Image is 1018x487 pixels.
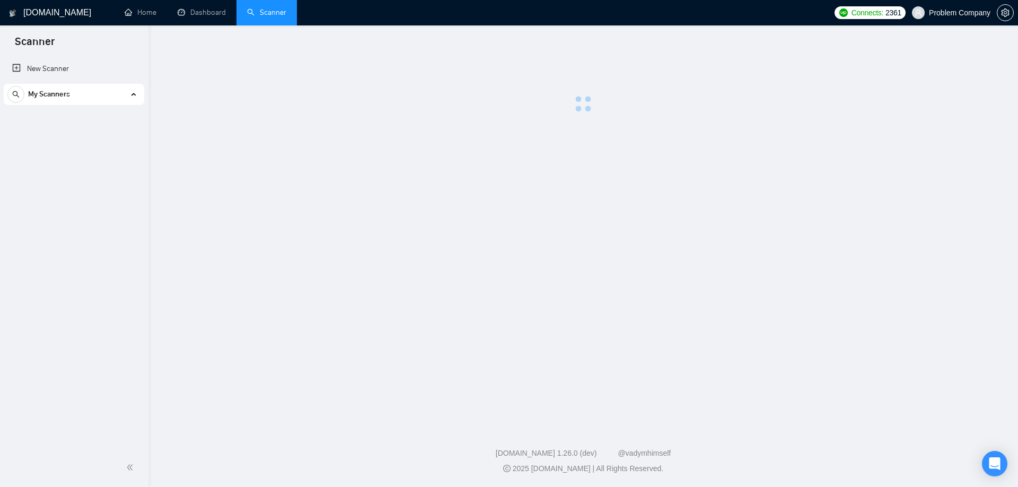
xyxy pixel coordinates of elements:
[9,5,16,22] img: logo
[126,462,137,473] span: double-left
[7,86,24,103] button: search
[982,451,1007,476] div: Open Intercom Messenger
[997,8,1014,17] a: setting
[915,9,922,16] span: user
[839,8,848,17] img: upwork-logo.png
[885,7,901,19] span: 2361
[503,465,511,472] span: copyright
[618,449,671,457] a: @vadymhimself
[496,449,597,457] a: [DOMAIN_NAME] 1.26.0 (dev)
[852,7,883,19] span: Connects:
[12,58,136,79] a: New Scanner
[997,4,1014,21] button: setting
[8,91,24,98] span: search
[6,34,63,56] span: Scanner
[247,8,286,17] a: searchScanner
[4,84,144,109] li: My Scanners
[997,8,1013,17] span: setting
[4,58,144,79] li: New Scanner
[28,84,70,105] span: My Scanners
[178,8,226,17] a: dashboardDashboard
[157,463,1010,474] div: 2025 [DOMAIN_NAME] | All Rights Reserved.
[125,8,156,17] a: homeHome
